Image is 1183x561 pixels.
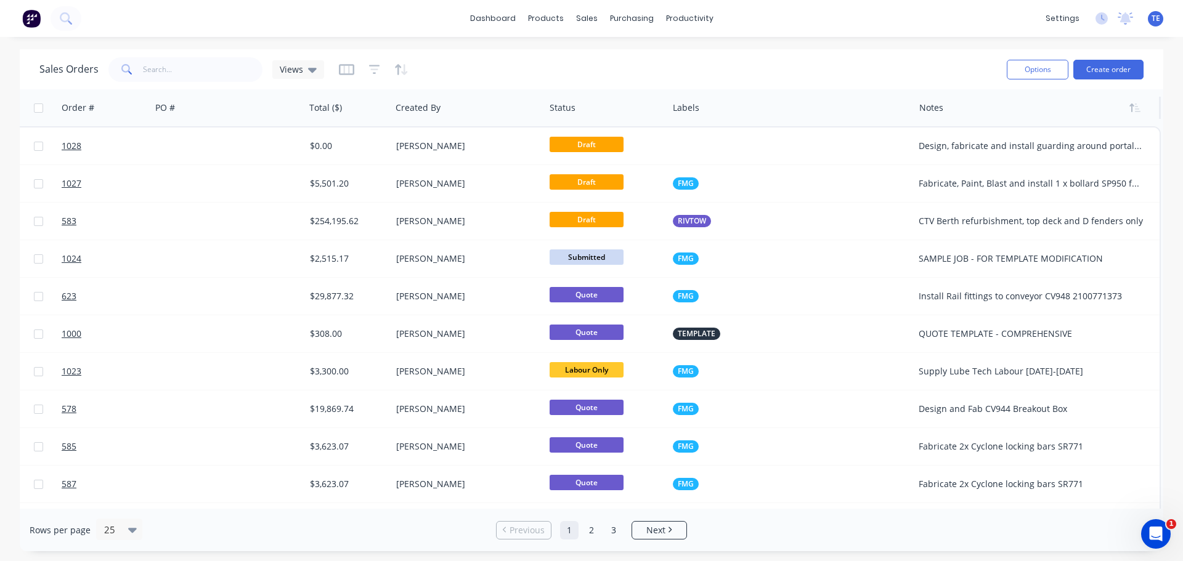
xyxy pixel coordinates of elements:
[396,403,533,415] div: [PERSON_NAME]
[582,521,601,539] a: Page 2
[550,249,624,265] span: Submitted
[62,252,81,265] span: 1024
[673,478,699,490] button: FMG
[310,403,383,415] div: $19,869.74
[62,428,136,465] a: 585
[673,440,699,453] button: FMG
[673,403,699,415] button: FMG
[396,365,533,377] div: [PERSON_NAME]
[62,102,94,114] div: Order #
[310,478,383,490] div: $3,623.07
[491,521,692,539] ul: Pagination
[673,215,711,227] button: RIVTOW
[22,9,41,28] img: Factory
[550,212,624,227] span: Draft
[310,177,383,190] div: $5,501.20
[673,252,699,265] button: FMG
[396,328,533,340] div: [PERSON_NAME]
[550,325,624,340] span: Quote
[62,203,136,240] a: 583
[678,290,694,302] span: FMG
[678,328,715,340] span: TEMPLATE
[143,57,263,82] input: Search...
[62,278,136,315] a: 623
[310,140,383,152] div: $0.00
[673,177,699,190] button: FMG
[919,328,1143,340] div: QUOTE TEMPLATE - COMPREHENSIVE
[62,440,76,453] span: 585
[62,290,76,302] span: 623
[310,328,383,340] div: $308.00
[1166,519,1176,529] span: 1
[570,9,604,28] div: sales
[678,365,694,377] span: FMG
[62,503,136,540] a: 588
[396,252,533,265] div: [PERSON_NAME]
[550,102,575,114] div: Status
[62,390,136,427] a: 578
[604,9,660,28] div: purchasing
[62,353,136,390] a: 1023
[30,524,91,536] span: Rows per page
[550,475,624,490] span: Quote
[550,400,624,415] span: Quote
[396,478,533,490] div: [PERSON_NAME]
[550,362,624,377] span: Labour Only
[62,215,76,227] span: 583
[396,102,441,114] div: Created By
[678,177,694,190] span: FMG
[919,252,1143,265] div: SAMPLE JOB - FOR TEMPLATE MODIFICATION
[510,524,545,536] span: Previous
[522,9,570,28] div: products
[919,177,1143,190] div: Fabricate, Paint, Blast and install 1 x bollard SP950 for Fortescue metals
[646,524,665,536] span: Next
[919,403,1143,415] div: Design and Fab CV944 Breakout Box
[1073,60,1144,79] button: Create order
[62,365,81,377] span: 1023
[550,174,624,190] span: Draft
[280,63,303,76] span: Views
[673,102,699,114] div: Labels
[396,140,533,152] div: [PERSON_NAME]
[396,177,533,190] div: [PERSON_NAME]
[310,215,383,227] div: $254,195.62
[660,9,720,28] div: productivity
[310,440,383,453] div: $3,623.07
[1039,9,1086,28] div: settings
[919,290,1143,302] div: Install Rail fittings to conveyor CV948 2100771373
[919,478,1143,490] div: Fabricate 2x Cyclone locking bars SR771
[678,478,694,490] span: FMG
[62,328,81,340] span: 1000
[309,102,342,114] div: Total ($)
[497,524,551,536] a: Previous page
[310,252,383,265] div: $2,515.17
[62,315,136,352] a: 1000
[550,137,624,152] span: Draft
[62,240,136,277] a: 1024
[919,140,1143,152] div: Design, fabricate and install guarding around portal lathe swarf chute and skip bin
[396,215,533,227] div: [PERSON_NAME]
[678,440,694,453] span: FMG
[39,63,99,75] h1: Sales Orders
[678,403,694,415] span: FMG
[919,440,1143,453] div: Fabricate 2x Cyclone locking bars SR771
[62,403,76,415] span: 578
[632,524,686,536] a: Next page
[673,365,699,377] button: FMG
[310,290,383,302] div: $29,877.32
[1141,519,1171,549] iframe: Intercom live chat
[673,290,699,302] button: FMG
[673,328,720,340] button: TEMPLATE
[1007,60,1068,79] button: Options
[919,365,1143,377] div: Supply Lube Tech Labour [DATE]-[DATE]
[396,290,533,302] div: [PERSON_NAME]
[62,165,136,202] a: 1027
[1152,13,1160,24] span: TE
[464,9,522,28] a: dashboard
[678,252,694,265] span: FMG
[550,437,624,453] span: Quote
[550,287,624,302] span: Quote
[678,215,706,227] span: RIVTOW
[560,521,579,539] a: Page 1 is your current page
[310,365,383,377] div: $3,300.00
